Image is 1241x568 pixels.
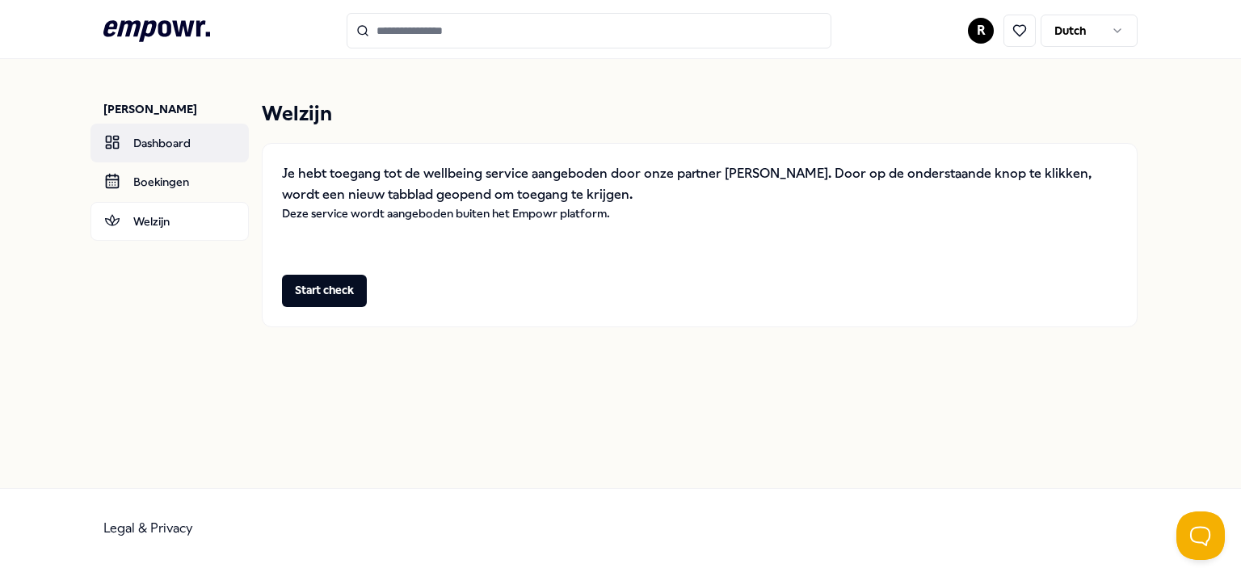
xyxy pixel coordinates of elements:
[103,101,249,117] p: [PERSON_NAME]
[282,275,367,307] button: Start check
[90,124,249,162] a: Dashboard
[282,163,1117,204] p: Je hebt toegang tot de wellbeing service aangeboden door onze partner [PERSON_NAME]. Door op de o...
[968,18,994,44] button: R
[90,202,249,241] a: Welzijn
[90,162,249,201] a: Boekingen
[282,204,1117,222] p: Deze service wordt aangeboden buiten het Empowr platform.
[1176,511,1225,560] iframe: Help Scout Beacon - Open
[262,98,1138,130] h1: Welzijn
[347,13,831,48] input: Search for products, categories or subcategories
[103,520,193,536] a: Legal & Privacy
